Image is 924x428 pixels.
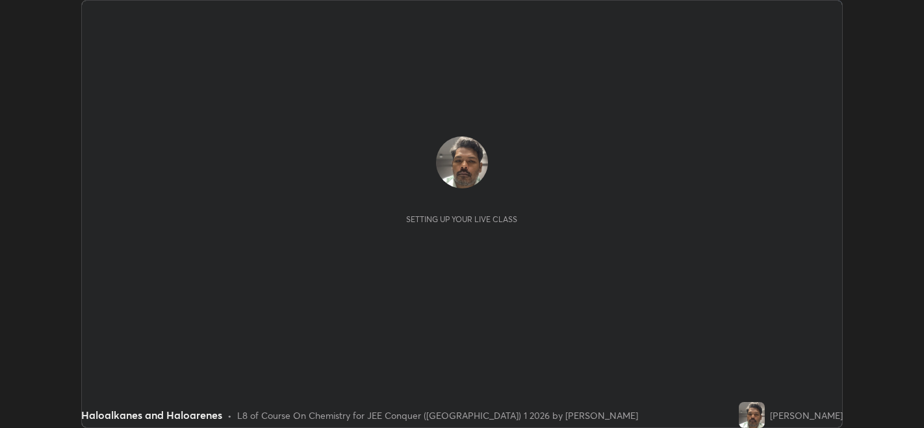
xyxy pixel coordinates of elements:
div: Setting up your live class [406,214,517,224]
img: e9f037ddb4794063b06489cb64f5f448.jpg [436,136,488,188]
div: Haloalkanes and Haloarenes [81,407,222,423]
div: L8 of Course On Chemistry for JEE Conquer ([GEOGRAPHIC_DATA]) 1 2026 by [PERSON_NAME] [237,409,638,422]
img: e9f037ddb4794063b06489cb64f5f448.jpg [739,402,765,428]
div: • [227,409,232,422]
div: [PERSON_NAME] [770,409,843,422]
